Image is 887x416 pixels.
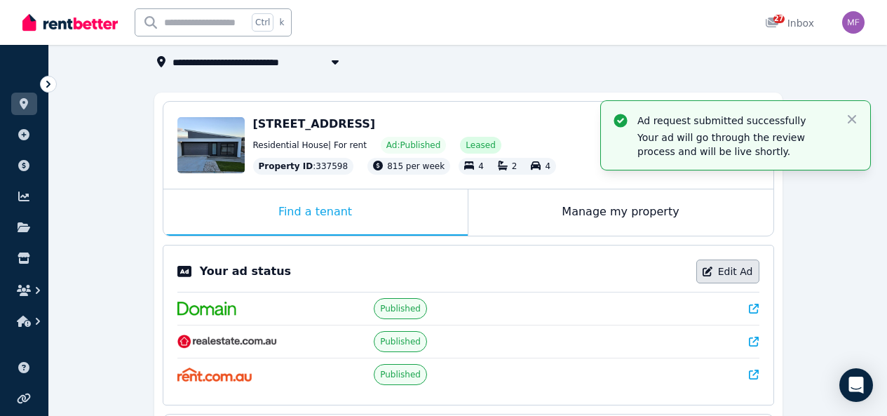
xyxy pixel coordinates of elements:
div: : 337598 [253,158,354,175]
img: Rent.com.au [177,368,252,382]
div: Inbox [765,16,814,30]
img: RentBetter [22,12,118,33]
span: Published [380,303,421,314]
div: Open Intercom Messenger [839,368,873,402]
span: Residential House | For rent [253,140,367,151]
span: Property ID [259,161,313,172]
p: Your ad status [200,263,291,280]
span: Ad: Published [386,140,440,151]
span: Published [380,369,421,380]
p: Ad request submitted successfully [637,114,834,128]
span: 815 per week [387,161,445,171]
span: Leased [466,140,495,151]
span: [STREET_ADDRESS] [253,117,376,130]
span: 4 [545,161,550,171]
span: Published [380,336,421,347]
img: Domain.com.au [177,302,236,316]
img: RealEstate.com.au [177,335,278,349]
p: Your ad will go through the review process and will be live shortly. [637,130,834,159]
div: Manage my property [468,189,773,236]
a: Edit Ad [696,260,759,283]
span: 27 [773,15,785,23]
span: k [279,17,284,28]
span: 4 [478,161,484,171]
span: Ctrl [252,13,273,32]
span: 2 [512,161,517,171]
img: Michael Farrugia [842,11,865,34]
div: Find a tenant [163,189,468,236]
